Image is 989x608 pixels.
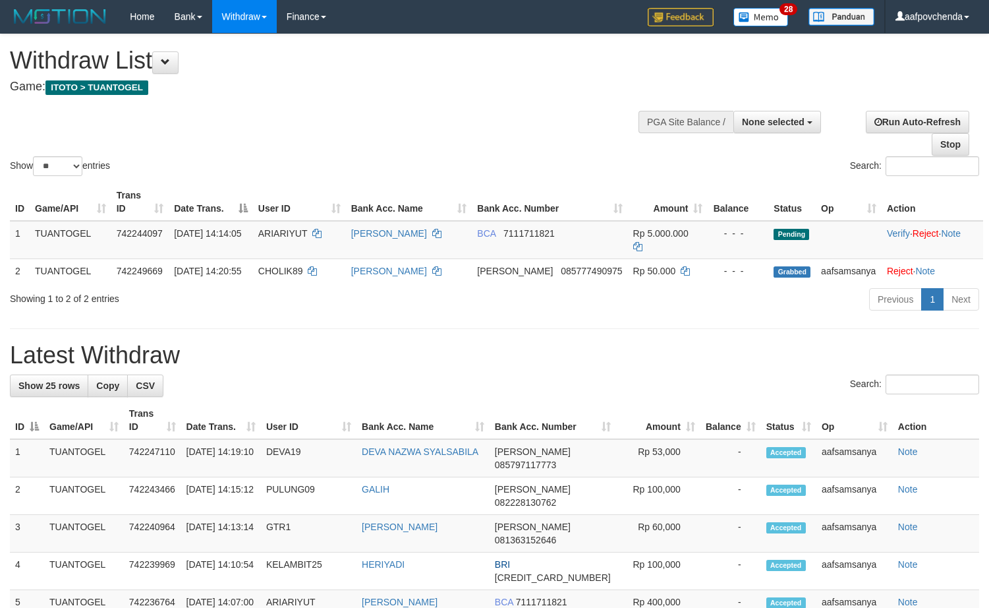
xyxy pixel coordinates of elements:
[44,553,124,590] td: TUANTOGEL
[733,111,821,133] button: None selected
[768,183,816,221] th: Status
[628,183,708,221] th: Amount: activate to sort column ascending
[898,597,918,607] a: Note
[261,477,356,515] td: PULUNG09
[816,402,893,439] th: Op: activate to sort column ascending
[181,515,261,553] td: [DATE] 14:13:14
[713,227,763,240] div: - - -
[503,228,555,239] span: Copy 7111711821 to clipboard
[10,553,44,590] td: 4
[648,8,714,26] img: Feedback.jpg
[932,133,969,156] a: Stop
[45,80,148,95] span: ITOTO > TUANTOGEL
[943,288,979,311] a: Next
[362,446,478,457] a: DEVA NAZWA SYALSABILA
[181,553,261,590] td: [DATE] 14:10:54
[33,156,82,176] select: Showentries
[816,183,882,221] th: Op: activate to sort column ascending
[362,597,438,607] a: [PERSON_NAME]
[495,535,556,545] span: Copy 081363152646 to clipboard
[44,439,124,477] td: TUANTOGEL
[351,266,427,276] a: [PERSON_NAME]
[766,485,806,496] span: Accepted
[136,380,155,391] span: CSV
[10,515,44,553] td: 3
[616,402,700,439] th: Amount: activate to sort column ascending
[30,183,111,221] th: Game/API: activate to sort column ascending
[18,380,80,391] span: Show 25 rows
[774,229,809,240] span: Pending
[10,375,88,397] a: Show 25 rows
[495,522,571,532] span: [PERSON_NAME]
[700,439,761,477] td: -
[10,477,44,515] td: 2
[261,553,356,590] td: KELAMBIT25
[30,258,111,283] td: TUANTOGEL
[96,380,119,391] span: Copy
[472,183,627,221] th: Bank Acc. Number: activate to sort column ascending
[169,183,253,221] th: Date Trans.: activate to sort column descending
[117,266,163,276] span: 742249669
[941,228,961,239] a: Note
[477,228,495,239] span: BCA
[258,266,303,276] span: CHOLIK89
[174,228,241,239] span: [DATE] 14:14:05
[495,597,513,607] span: BCA
[351,228,427,239] a: [PERSON_NAME]
[495,460,556,470] span: Copy 085797117773 to clipboard
[124,439,181,477] td: 742247110
[44,515,124,553] td: TUANTOGEL
[898,446,918,457] a: Note
[882,258,983,283] td: ·
[30,221,111,259] td: TUANTOGEL
[816,553,893,590] td: aafsamsanya
[495,446,571,457] span: [PERSON_NAME]
[700,477,761,515] td: -
[898,559,918,570] a: Note
[913,228,939,239] a: Reject
[261,402,356,439] th: User ID: activate to sort column ascending
[253,183,346,221] th: User ID: activate to sort column ascending
[882,221,983,259] td: · ·
[362,559,405,570] a: HERIYADI
[700,515,761,553] td: -
[362,522,438,532] a: [PERSON_NAME]
[766,560,806,571] span: Accepted
[616,439,700,477] td: Rp 53,000
[10,439,44,477] td: 1
[258,228,307,239] span: ARIARIYUT
[181,439,261,477] td: [DATE] 14:19:10
[886,375,979,394] input: Search:
[761,402,816,439] th: Status: activate to sort column ascending
[869,288,922,311] a: Previous
[816,258,882,283] td: aafsamsanya
[700,402,761,439] th: Balance: activate to sort column ascending
[44,402,124,439] th: Game/API: activate to sort column ascending
[477,266,553,276] span: [PERSON_NAME]
[10,80,646,94] h4: Game:
[356,402,490,439] th: Bank Acc. Name: activate to sort column ascending
[850,156,979,176] label: Search:
[117,228,163,239] span: 742244097
[850,375,979,394] label: Search:
[886,156,979,176] input: Search:
[898,484,918,495] a: Note
[495,559,510,570] span: BRI
[766,522,806,533] span: Accepted
[10,156,110,176] label: Show entries
[495,484,571,495] span: [PERSON_NAME]
[733,8,789,26] img: Button%20Memo.svg
[362,484,389,495] a: GALIH
[713,264,763,278] div: - - -
[346,183,472,221] th: Bank Acc. Name: activate to sort column ascending
[10,183,30,221] th: ID
[616,515,700,553] td: Rp 60,000
[261,439,356,477] td: DEVA19
[893,402,979,439] th: Action
[261,515,356,553] td: GTR1
[766,447,806,458] span: Accepted
[124,477,181,515] td: 742243466
[616,553,700,590] td: Rp 100,000
[10,47,646,74] h1: Withdraw List
[700,553,761,590] td: -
